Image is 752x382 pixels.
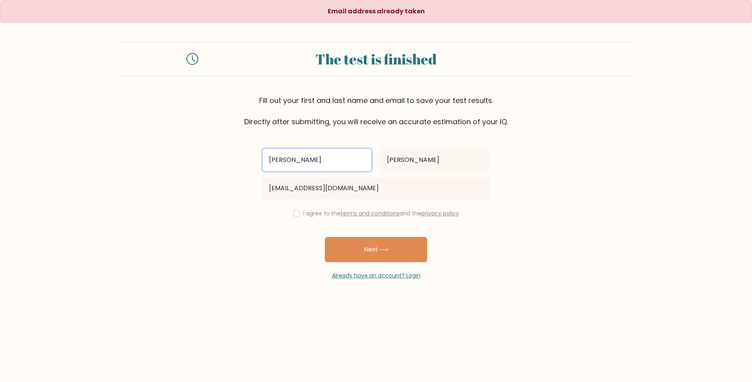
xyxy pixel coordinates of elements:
[332,272,420,279] a: Already have an account? Login
[303,209,459,217] label: I agree to the and the
[263,149,371,171] input: First name
[263,177,489,199] input: Email
[328,7,425,16] strong: Email address already taken
[421,209,459,217] a: privacy policy
[325,237,427,262] button: Next
[208,48,544,70] div: The test is finished
[341,209,400,217] a: terms and conditions
[116,95,636,127] div: Fill out your first and last name and email to save your test results. Directly after submitting,...
[381,149,489,171] input: Last name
